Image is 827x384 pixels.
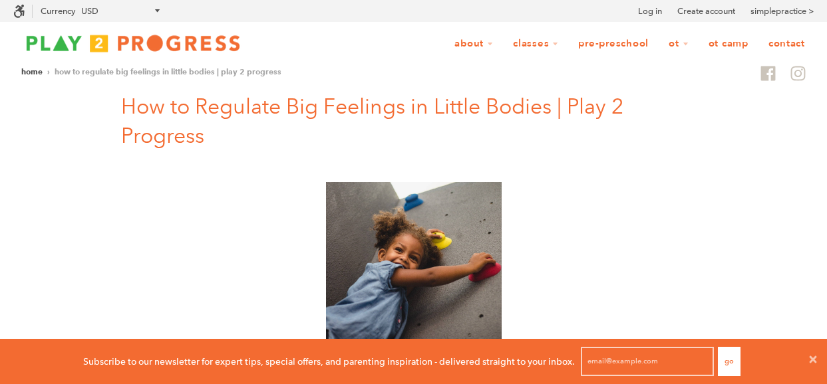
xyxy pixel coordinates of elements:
[21,66,43,76] a: Home
[13,30,253,56] img: Play2Progress logo
[570,31,657,56] a: Pre-Preschool
[55,66,281,76] span: How to Regulate Big Feelings in Little Bodies | Play 2 Progress
[41,6,75,16] label: Currency
[504,31,567,56] a: Classes
[638,5,662,18] a: Log in
[700,31,757,56] a: OT Camp
[660,31,697,56] a: OT
[750,5,814,18] a: simplepractice >
[21,65,281,78] nav: breadcrumbs
[760,31,814,56] a: Contact
[83,354,575,369] p: Subscribe to our newsletter for expert tips, special offers, and parenting inspiration - delivere...
[121,93,623,149] a: How to Regulate Big Feelings in Little Bodies | Play 2 Progress
[47,66,50,76] span: ›
[581,347,714,376] input: email@example.com
[718,347,741,376] button: Go
[446,31,502,56] a: About
[677,5,735,18] a: Create account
